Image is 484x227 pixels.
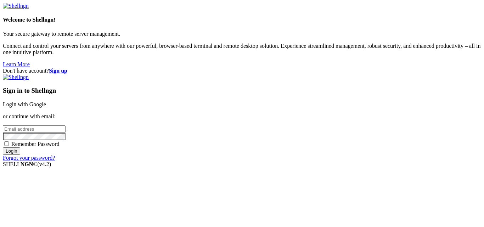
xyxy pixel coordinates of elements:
span: SHELL © [3,161,51,167]
a: Login with Google [3,101,46,107]
p: or continue with email: [3,113,481,120]
img: Shellngn [3,74,29,80]
h4: Welcome to Shellngn! [3,17,481,23]
span: Remember Password [11,141,60,147]
a: Sign up [49,68,67,74]
b: NGN [21,161,33,167]
span: 4.2.0 [38,161,51,167]
h3: Sign in to Shellngn [3,87,481,95]
p: Connect and control your servers from anywhere with our powerful, browser-based terminal and remo... [3,43,481,56]
p: Your secure gateway to remote server management. [3,31,481,37]
div: Don't have account? [3,68,481,74]
input: Email address [3,125,66,133]
input: Login [3,147,20,155]
input: Remember Password [4,141,9,146]
a: Learn More [3,61,30,67]
img: Shellngn [3,3,29,9]
a: Forgot your password? [3,155,55,161]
